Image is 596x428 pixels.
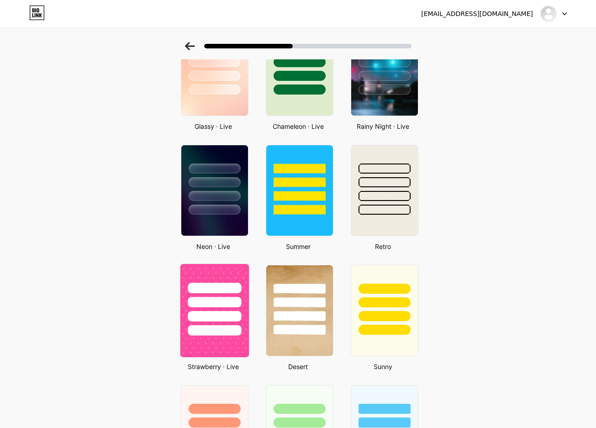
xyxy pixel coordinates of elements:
div: [EMAIL_ADDRESS][DOMAIN_NAME] [421,9,533,19]
div: Summer [263,242,333,251]
img: strawberry.png [180,264,248,357]
div: Neon · Live [178,242,248,251]
div: Chameleon · Live [263,122,333,131]
div: Sunny [348,362,418,371]
div: Desert [263,362,333,371]
div: Glassy · Live [178,122,248,131]
div: Strawberry · Live [178,362,248,371]
img: oggiaracati [540,5,557,22]
div: Retro [348,242,418,251]
div: Rainy Night · Live [348,122,418,131]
